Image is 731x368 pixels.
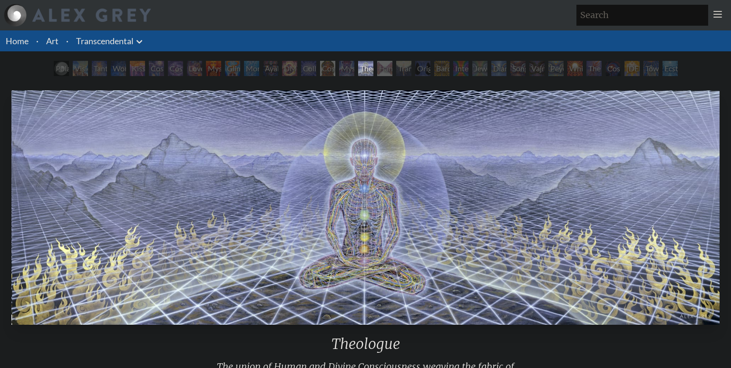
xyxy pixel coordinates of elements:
[187,61,202,76] div: Love is a Cosmic Force
[244,61,259,76] div: Monochord
[206,61,221,76] div: Mysteriosa 2
[472,61,487,76] div: Jewel Being
[320,61,335,76] div: Cosmic [DEMOGRAPHIC_DATA]
[415,61,430,76] div: Original Face
[586,61,602,76] div: The Great Turn
[396,61,411,76] div: Transfiguration
[8,335,723,360] div: Theologue
[46,34,58,48] a: Art
[377,61,392,76] div: Hands that See
[643,61,659,76] div: Toward the One
[32,30,42,51] li: ·
[11,90,720,325] img: Theologue-1986-Alex-Grey-watermarked-1624393305.jpg
[358,61,373,76] div: Theologue
[624,61,640,76] div: [DEMOGRAPHIC_DATA]
[567,61,583,76] div: White Light
[301,61,316,76] div: Collective Vision
[663,61,678,76] div: Ecstasy
[73,61,88,76] div: Visionary Origin of Language
[168,61,183,76] div: Cosmic Artist
[453,61,468,76] div: Interbeing
[76,34,134,48] a: Transcendental
[510,61,526,76] div: Song of Vajra Being
[6,36,29,46] a: Home
[576,5,708,26] input: Search
[263,61,278,76] div: Ayahuasca Visitation
[92,61,107,76] div: Tantra
[130,61,145,76] div: Kiss of the [MEDICAL_DATA]
[111,61,126,76] div: Wonder
[62,30,72,51] li: ·
[149,61,164,76] div: Cosmic Creativity
[339,61,354,76] div: Mystic Eye
[491,61,507,76] div: Diamond Being
[605,61,621,76] div: Cosmic Consciousness
[434,61,449,76] div: Bardo Being
[225,61,240,76] div: Glimpsing the Empyrean
[529,61,545,76] div: Vajra Being
[54,61,69,76] div: Polar Unity Spiral
[282,61,297,76] div: DMT - The Spirit Molecule
[548,61,564,76] div: Peyote Being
